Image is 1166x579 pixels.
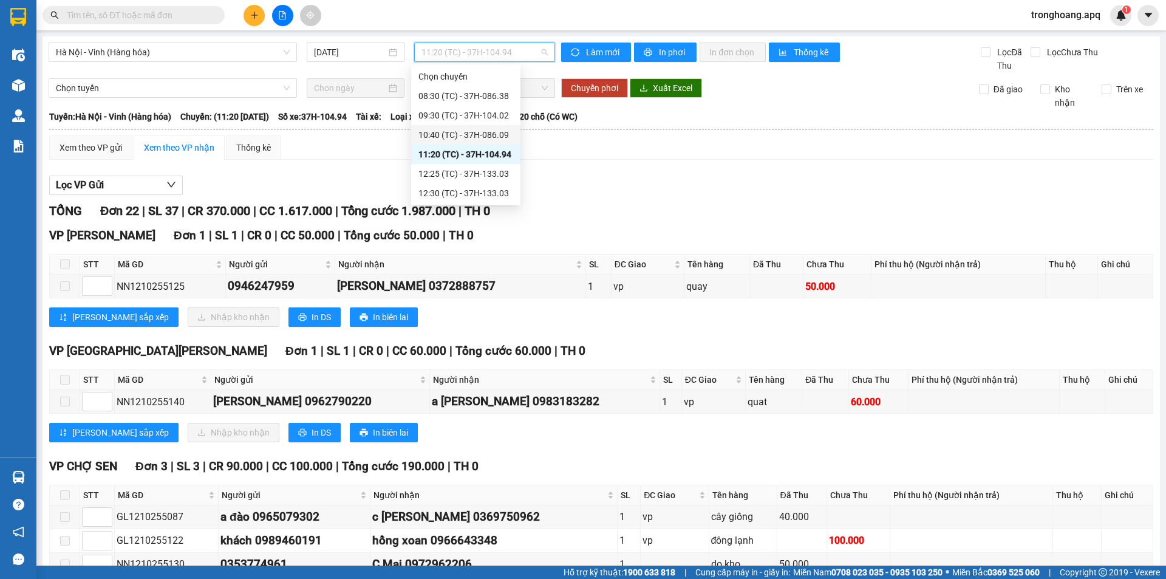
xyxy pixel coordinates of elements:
[312,426,331,439] span: In DS
[272,459,333,473] span: CC 100.000
[321,344,324,358] span: |
[236,141,271,154] div: Thống kê
[653,81,692,95] span: Xuất Excel
[561,43,631,62] button: syncLàm mới
[586,46,621,59] span: Làm mới
[630,78,702,98] button: downloadXuất Excel
[72,310,169,324] span: [PERSON_NAME] sắp xếp
[619,557,639,572] div: 1
[372,508,615,526] div: c [PERSON_NAME] 0369750962
[220,555,368,574] div: 0353774961
[117,279,223,294] div: NN1210255125
[253,204,256,218] span: |
[390,110,578,123] span: Loại xe: Limousine giường phòng 20 chỗ (Có WC)
[643,533,706,548] div: vp
[1124,5,1128,14] span: 1
[278,11,287,19] span: file-add
[989,83,1028,96] span: Đã giao
[644,48,654,58] span: printer
[118,258,213,271] span: Mã GD
[372,555,615,574] div: C Mai 0972962206
[448,459,451,473] span: |
[50,11,59,19] span: search
[306,11,315,19] span: aim
[685,373,733,386] span: ĐC Giao
[49,307,179,327] button: sort-ascending[PERSON_NAME] sắp xếp
[849,370,909,390] th: Chưa Thu
[561,344,585,358] span: TH 0
[288,307,341,327] button: printerIn DS
[209,228,212,242] span: |
[49,112,171,122] b: Tuyến: Hà Nội - Vinh (Hàng hóa)
[220,532,368,550] div: khách 0989460191
[213,392,427,411] div: [PERSON_NAME] 0962790220
[180,110,269,123] span: Chuyến: (11:20 [DATE])
[250,11,259,19] span: plus
[80,255,115,275] th: STT
[750,255,803,275] th: Đã Thu
[117,509,216,524] div: GL1210255087
[561,78,628,98] button: Chuyển phơi
[684,394,743,409] div: vp
[188,204,250,218] span: CR 370.000
[312,310,331,324] span: In DS
[288,423,341,442] button: printerIn DS
[117,394,209,409] div: NN1210255140
[177,459,200,473] span: SL 3
[1137,5,1159,26] button: caret-down
[1116,10,1127,21] img: icon-new-feature
[946,570,949,575] span: ⚪️
[1042,46,1100,59] span: Lọc Chưa Thu
[298,428,307,438] span: printer
[49,204,82,218] span: TỔNG
[700,43,766,62] button: In đơn chọn
[314,46,386,59] input: 12/10/2025
[13,553,24,565] span: message
[709,485,777,505] th: Tên hàng
[115,505,219,529] td: GL1210255087
[987,567,1040,577] strong: 0369 525 060
[805,279,869,294] div: 50.000
[148,204,179,218] span: SL 37
[59,313,67,323] span: sort-ascending
[1021,7,1110,22] span: tronghoang.apq
[748,394,800,409] div: quat
[115,553,219,577] td: NN1210255130
[188,307,279,327] button: downloadNhập kho nhận
[454,459,479,473] span: TH 0
[222,488,358,502] span: Người gửi
[215,228,238,242] span: SL 1
[455,344,551,358] span: Tổng cước 60.000
[13,499,24,510] span: question-circle
[1102,485,1153,505] th: Ghi chú
[115,529,219,553] td: GL1210255122
[338,258,573,271] span: Người nhận
[684,566,686,579] span: |
[356,110,381,123] span: Tài xế:
[418,167,513,180] div: 12:25 (TC) - 37H-133.03
[909,370,1060,390] th: Phí thu hộ (Người nhận trả)
[794,46,830,59] span: Thống kê
[278,110,347,123] span: Số xe: 37H-104.94
[115,275,226,298] td: NN1210255125
[10,8,26,26] img: logo-vxr
[203,459,206,473] span: |
[373,488,605,502] span: Người nhận
[49,228,155,242] span: VP [PERSON_NAME]
[229,258,322,271] span: Người gửi
[274,228,278,242] span: |
[634,43,697,62] button: printerIn phơi
[142,204,145,218] span: |
[639,84,648,94] span: download
[67,9,210,22] input: Tìm tên, số ĐT hoặc mã đơn
[360,313,368,323] span: printer
[1049,566,1051,579] span: |
[259,204,332,218] span: CC 1.617.000
[564,566,675,579] span: Hỗ trợ kỹ thuật:
[662,394,680,409] div: 1
[746,370,803,390] th: Tên hàng
[793,566,943,579] span: Miền Nam
[336,459,339,473] span: |
[684,255,750,275] th: Tên hàng
[392,344,446,358] span: CC 60.000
